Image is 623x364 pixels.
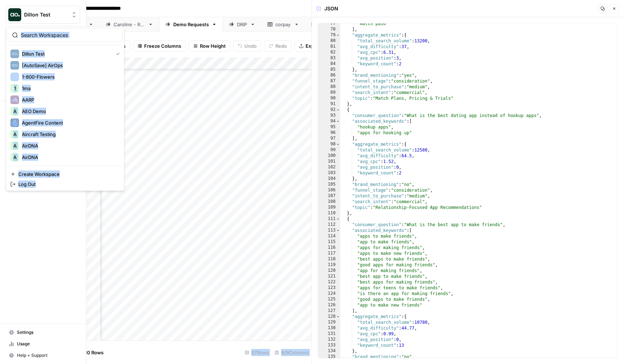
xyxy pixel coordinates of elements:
[318,308,340,314] div: 127
[10,118,19,127] img: AgentFire Content Logo
[318,118,340,124] div: 94
[318,101,340,107] div: 91
[10,73,19,81] img: 1-800-Flowers Logo
[318,90,340,95] div: 89
[318,325,340,331] div: 130
[318,38,340,44] div: 80
[318,337,340,342] div: 132
[318,159,340,164] div: 101
[22,119,117,126] span: AgentFire Content
[336,141,340,147] span: Toggle code folding, rows 98 through 104
[22,50,110,57] span: Dillon Test
[336,107,340,113] span: Toggle code folding, rows 92 through 110
[144,42,181,50] span: Freeze Columns
[6,6,80,24] button: Workspace: Dillon Test
[261,17,305,32] a: corpay
[318,331,340,337] div: 131
[336,32,340,38] span: Toggle code folding, rows 79 through 85
[8,169,123,179] a: Create Workspace
[114,21,145,28] div: Caroline - Run
[22,73,117,80] span: 1-800-Flowers
[318,44,340,50] div: 81
[318,130,340,136] div: 96
[318,113,340,118] div: 93
[318,61,340,67] div: 84
[318,199,340,205] div: 108
[318,210,340,216] div: 110
[318,233,340,239] div: 114
[318,21,340,27] div: 77
[159,17,223,32] a: Demo Requests
[318,245,340,251] div: 116
[318,239,340,245] div: 115
[318,222,340,228] div: 112
[200,42,226,50] span: Row Height
[275,21,291,28] div: corpay
[318,78,340,84] div: 87
[318,187,340,193] div: 106
[336,228,340,233] span: Toggle code folding, rows 113 through 127
[318,124,340,130] div: 95
[18,171,117,178] span: Create Workspace
[318,67,340,73] div: 85
[318,27,340,32] div: 78
[336,118,340,124] span: Toggle code folding, rows 94 through 97
[244,42,257,50] span: Undo
[264,40,292,52] button: Redo
[336,216,340,222] span: Toggle code folding, rows 111 through 140
[318,314,340,319] div: 128
[318,50,340,55] div: 82
[6,338,80,350] a: Usage
[189,40,230,52] button: Row Height
[306,42,331,50] span: Export CSV
[318,205,340,210] div: 109
[318,228,340,233] div: 113
[6,327,80,338] a: Settings
[75,349,104,356] span: Add 10 Rows
[133,40,186,52] button: Freeze Columns
[8,8,21,21] img: Dillon Test Logo
[13,142,17,149] span: A
[22,131,117,138] span: Aircraft Testing
[17,341,77,347] span: Usage
[22,96,117,103] span: AARP
[13,154,17,161] span: A
[318,164,340,170] div: 102
[318,147,340,153] div: 99
[318,55,340,61] div: 83
[318,176,340,182] div: 104
[318,268,340,274] div: 120
[318,141,340,147] div: 98
[318,285,340,291] div: 123
[318,251,340,256] div: 117
[318,153,340,159] div: 100
[21,32,118,39] input: Search Workspaces
[10,95,19,104] img: AARP Logo
[318,274,340,279] div: 121
[294,40,336,52] button: Export CSV
[318,107,340,113] div: 92
[318,319,340,325] div: 129
[10,61,19,70] img: [AutoSave] AirOps Logo
[242,347,272,358] div: 87 Rows
[318,95,340,101] div: 90
[275,42,287,50] span: Redo
[318,84,340,90] div: 88
[14,85,16,92] span: 1
[318,342,340,348] div: 133
[318,302,340,308] div: 126
[318,193,340,199] div: 107
[22,62,117,69] span: [AutoSave] AirOps
[237,21,247,28] div: DRIP
[318,136,340,141] div: 97
[223,17,261,32] a: DRIP
[17,329,77,336] span: Settings
[305,17,348,32] a: match
[22,85,117,92] span: 1ma
[318,73,340,78] div: 86
[318,297,340,302] div: 125
[318,182,340,187] div: 105
[318,262,340,268] div: 119
[318,279,340,285] div: 122
[6,350,80,361] button: Help + Support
